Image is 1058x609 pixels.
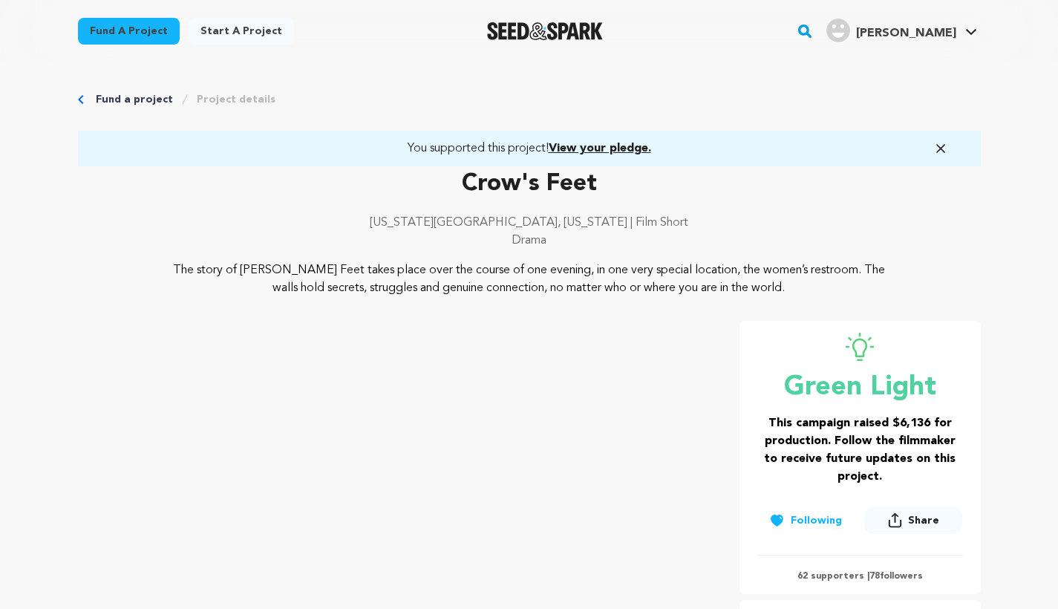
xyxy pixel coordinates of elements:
[757,570,963,582] p: 62 supporters | followers
[823,16,980,42] a: Eduardo M.'s Profile
[757,373,963,403] p: Green Light
[168,261,890,297] p: The story of [PERSON_NAME] Feet takes place over the course of one evening, in one very special l...
[189,18,294,45] a: Start a project
[78,166,981,202] p: Crow's Feet
[96,140,963,157] a: You supported this project!View your pledge.
[864,507,962,540] span: Share
[549,143,651,154] span: View your pledge.
[96,92,173,107] a: Fund a project
[78,232,981,250] p: Drama
[823,16,980,47] span: Eduardo M.'s Profile
[864,507,962,534] button: Share
[869,572,880,581] span: 78
[908,513,939,528] span: Share
[856,27,956,39] span: [PERSON_NAME]
[487,22,604,40] a: Seed&Spark Homepage
[826,19,956,42] div: Eduardo M.'s Profile
[197,92,275,107] a: Project details
[78,92,981,107] div: Breadcrumb
[826,19,850,42] img: user.png
[757,414,963,486] h3: This campaign raised $6,136 for production. Follow the filmmaker to receive future updates on thi...
[78,214,981,232] p: [US_STATE][GEOGRAPHIC_DATA], [US_STATE] | Film Short
[487,22,604,40] img: Seed&Spark Logo Dark Mode
[757,507,854,534] button: Following
[78,18,180,45] a: Fund a project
